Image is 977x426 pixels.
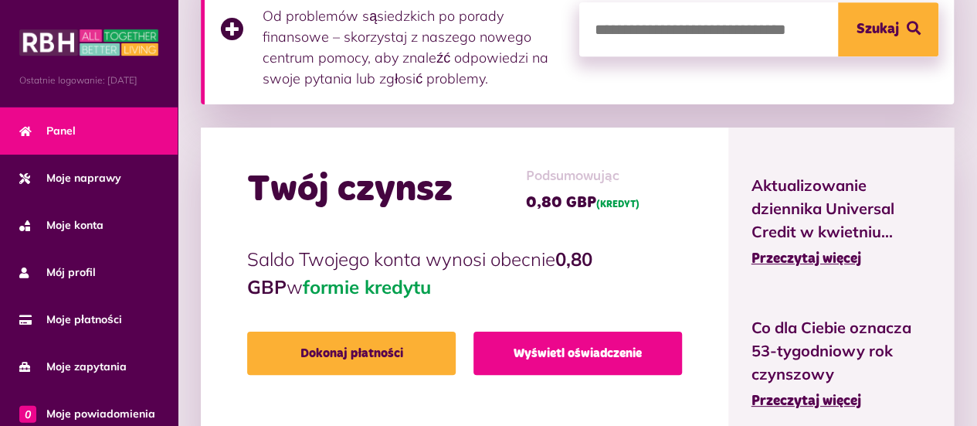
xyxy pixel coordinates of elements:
a: Co dla Ciebie oznacza 53-tygodniowy rok czynszowy Przeczytaj więcej [751,316,931,412]
font: Wyświetl oświadczenie [514,347,642,360]
font: Panel [46,124,76,138]
button: Szukaj [838,2,938,56]
font: Moje naprawy [46,171,121,185]
font: Dokonaj płatności [300,347,403,360]
font: Co dla Ciebie oznacza 53-tygodniowy rok czynszowy [751,318,911,383]
a: Dokonaj płatności [247,332,456,375]
font: Ostatnie logowanie: [DATE] [19,74,137,86]
font: formie kredytu [303,275,431,298]
font: Moje powiadomienia [46,407,155,421]
font: (KREDYT) [596,200,639,210]
font: 0,80 GBP [247,247,592,298]
font: Moje płatności [46,312,122,326]
font: Przeczytaj więcej [751,252,861,266]
font: Od problemów sąsiedzkich po porady finansowe – skorzystaj z naszego nowego centrum pomocy, aby zn... [263,7,548,87]
font: Twój czynsz [247,171,453,208]
font: Aktualizowanie dziennika Universal Credit w kwietniu... [751,176,894,241]
font: w [287,275,303,298]
font: Przeczytaj więcej [751,394,861,408]
font: Mój profil [46,265,96,279]
a: Aktualizowanie dziennika Universal Credit w kwietniu... Przeczytaj więcej [751,174,931,270]
img: MyRBH [19,27,158,58]
font: Podsumowując [526,169,619,183]
font: Moje konta [46,218,103,232]
font: Szukaj [857,22,899,36]
font: Moje zapytania [46,360,127,373]
font: 0,80 GBP [526,195,596,210]
font: 0 [25,407,31,421]
font: Saldo Twojego konta wynosi obecnie [247,247,555,271]
a: Wyświetl oświadczenie [473,332,682,375]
